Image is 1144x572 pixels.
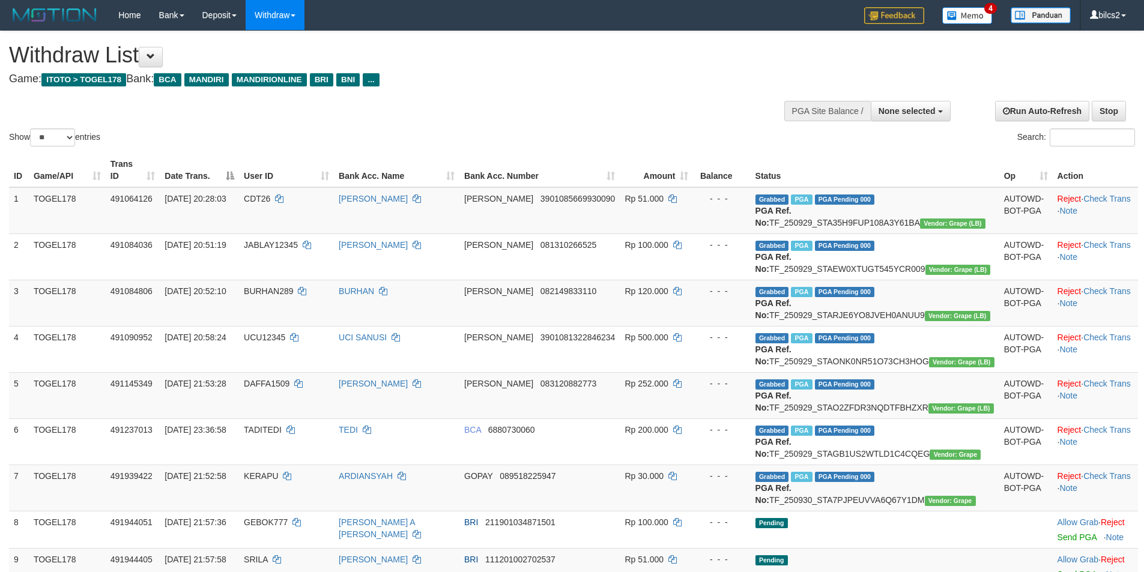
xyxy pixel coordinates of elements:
[110,425,153,435] span: 491237013
[29,372,106,418] td: TOGEL178
[755,472,789,482] span: Grabbed
[244,240,298,250] span: JABLAY12345
[1053,511,1138,548] td: ·
[625,471,664,481] span: Rp 30.000
[9,465,29,511] td: 7
[698,239,745,251] div: - - -
[871,101,951,121] button: None selected
[363,73,379,86] span: ...
[9,153,29,187] th: ID
[1059,345,1077,354] a: Note
[334,153,459,187] th: Bank Acc. Name: activate to sort column ascending
[41,73,126,86] span: ITOTO > TOGEL178
[9,418,29,465] td: 6
[110,517,153,527] span: 491944051
[1058,471,1082,481] a: Reject
[30,128,75,146] select: Showentries
[1053,280,1138,326] td: · ·
[1053,187,1138,234] td: · ·
[755,379,789,390] span: Grabbed
[244,379,289,388] span: DAFFA1509
[9,372,29,418] td: 5
[928,403,994,414] span: Vendor URL: https://dashboard.q2checkout.com/secure
[29,511,106,548] td: TOGEL178
[464,194,533,203] span: [PERSON_NAME]
[864,7,924,24] img: Feedback.jpg
[751,465,999,511] td: TF_250930_STA7PJPEUVVA6Q67Y1DM
[755,391,791,412] b: PGA Ref. No:
[239,153,334,187] th: User ID: activate to sort column ascending
[1050,128,1135,146] input: Search:
[244,555,268,564] span: SRILA
[1058,517,1098,527] a: Allow Grab
[165,333,226,342] span: [DATE] 20:58:24
[339,517,415,539] a: [PERSON_NAME] A [PERSON_NAME]
[1101,555,1125,564] a: Reject
[755,298,791,320] b: PGA Ref. No:
[244,517,288,527] span: GEBOK777
[165,555,226,564] span: [DATE] 21:57:58
[464,240,533,250] span: [PERSON_NAME]
[244,425,282,435] span: TADITEDI
[110,194,153,203] span: 491064126
[1058,286,1082,296] a: Reject
[244,194,270,203] span: CDT26
[879,106,936,116] span: None selected
[815,379,875,390] span: PGA Pending
[791,333,812,343] span: Marked by bilcs1
[336,73,360,86] span: BNI
[625,333,668,342] span: Rp 500.000
[815,241,875,251] span: PGA Pending
[165,517,226,527] span: [DATE] 21:57:36
[339,240,408,250] a: [PERSON_NAME]
[755,555,788,565] span: Pending
[920,218,985,229] span: Vendor URL: https://dashboard.q2checkout.com/secure
[488,425,535,435] span: Copy 6880730060 to clipboard
[9,128,100,146] label: Show entries
[244,286,293,296] span: BURHAN289
[815,287,875,297] span: PGA Pending
[339,555,408,564] a: [PERSON_NAME]
[930,450,981,460] span: Vendor URL: https://settle31.1velocity.biz
[540,333,616,342] span: Copy 3901081322846234 to clipboard
[459,153,620,187] th: Bank Acc. Number: activate to sort column ascending
[999,465,1053,511] td: AUTOWD-BOT-PGA
[698,331,745,343] div: - - -
[339,286,374,296] a: BURHAN
[625,194,664,203] span: Rp 51.000
[540,379,596,388] span: Copy 083120882773 to clipboard
[244,471,279,481] span: KERAPU
[751,233,999,280] td: TF_250929_STAEW0XTUGT545YCR009
[755,345,791,366] b: PGA Ref. No:
[1106,532,1124,542] a: Note
[310,73,333,86] span: BRI
[1053,465,1138,511] td: · ·
[464,471,492,481] span: GOPAY
[1083,471,1131,481] a: Check Trans
[755,518,788,528] span: Pending
[1058,379,1082,388] a: Reject
[9,326,29,372] td: 4
[464,425,481,435] span: BCA
[160,153,239,187] th: Date Trans.: activate to sort column descending
[29,418,106,465] td: TOGEL178
[698,470,745,482] div: - - -
[999,372,1053,418] td: AUTOWD-BOT-PGA
[784,101,871,121] div: PGA Site Balance /
[1058,425,1082,435] a: Reject
[110,379,153,388] span: 491145349
[751,280,999,326] td: TF_250929_STARJE6YO8JVEH0ANUU9
[755,437,791,459] b: PGA Ref. No:
[464,286,533,296] span: [PERSON_NAME]
[999,233,1053,280] td: AUTOWD-BOT-PGA
[1053,233,1138,280] td: · ·
[1058,517,1101,527] span: ·
[625,517,668,527] span: Rp 100.000
[485,555,555,564] span: Copy 111201002702537 to clipboard
[815,194,875,205] span: PGA Pending
[1058,240,1082,250] a: Reject
[500,471,555,481] span: Copy 089518225947 to clipboard
[29,326,106,372] td: TOGEL178
[791,287,812,297] span: Marked by bilcs1
[485,517,555,527] span: Copy 211901034871501 to clipboard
